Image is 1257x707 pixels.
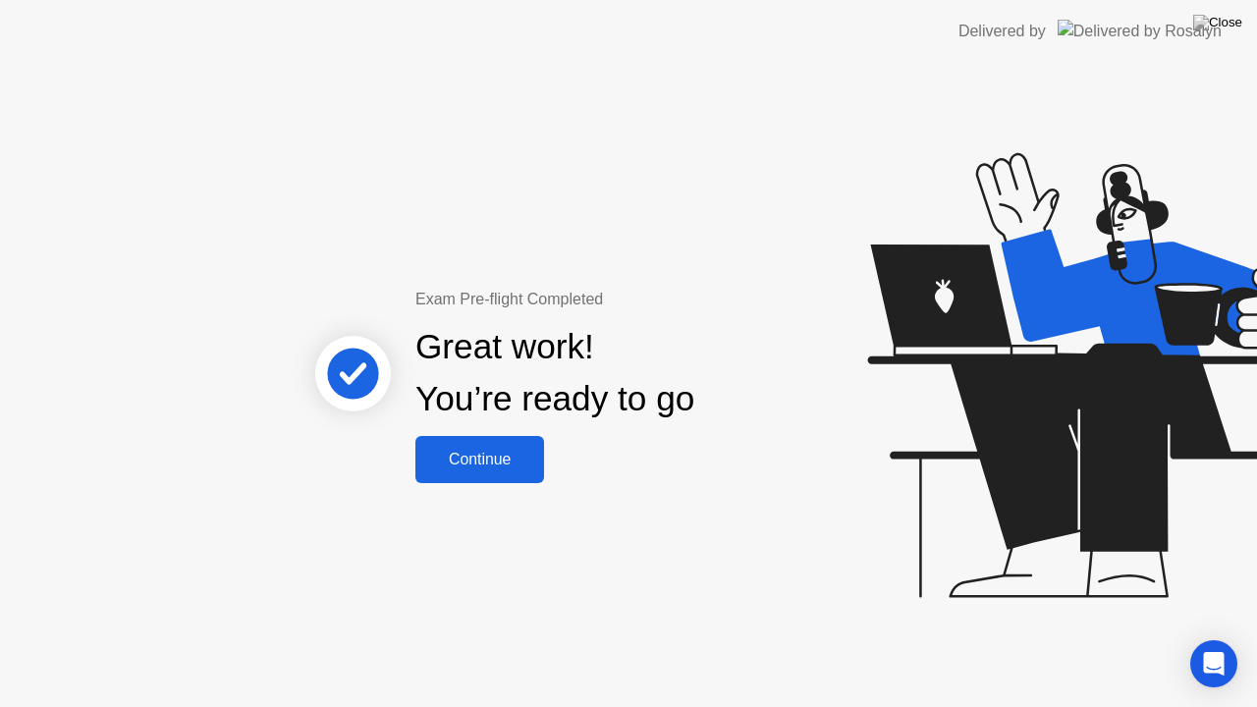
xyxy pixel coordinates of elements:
div: Great work! You’re ready to go [415,321,694,425]
button: Continue [415,436,544,483]
img: Close [1193,15,1242,30]
div: Continue [421,451,538,468]
img: Delivered by Rosalyn [1058,20,1222,42]
div: Delivered by [958,20,1046,43]
div: Exam Pre-flight Completed [415,288,821,311]
div: Open Intercom Messenger [1190,640,1237,687]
